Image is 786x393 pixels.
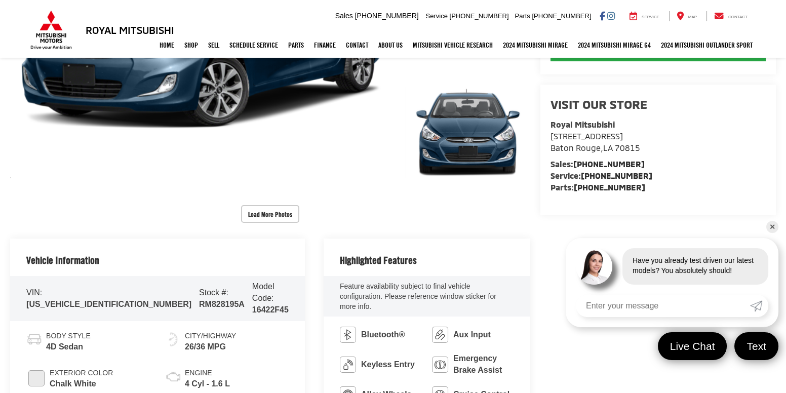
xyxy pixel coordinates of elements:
[551,159,645,169] strong: Sales:
[432,327,448,343] img: Aux Input
[199,300,245,308] span: RM828195A
[498,32,573,58] a: 2024 Mitsubishi Mirage
[46,341,91,353] span: 4D Sedan
[551,143,601,152] span: Baton Rouge
[532,12,591,20] span: [PHONE_NUMBER]
[734,332,778,360] a: Text
[669,11,704,21] a: Map
[241,205,299,223] button: Load More Photos
[361,359,415,371] span: Keyless Entry
[165,331,181,347] img: Fuel Economy
[600,12,605,20] a: Facebook: Click to visit our Facebook page
[361,329,405,341] span: Bluetooth®
[642,15,659,19] span: Service
[622,11,667,21] a: Service
[658,332,727,360] a: Live Chat
[373,32,408,58] a: About Us
[335,12,353,20] span: Sales
[185,368,230,378] span: Engine
[199,288,228,297] span: Stock #:
[309,32,341,58] a: Finance
[340,327,356,343] img: Bluetooth®
[622,248,768,285] div: Have you already test driven our latest models? You absolutely should!
[154,32,179,58] a: Home
[551,171,652,180] strong: Service:
[340,255,417,266] h2: Highlighted Features
[185,331,236,341] span: City/Highway
[86,24,174,35] h3: Royal Mitsubishi
[573,32,656,58] a: 2024 Mitsubishi Mirage G4
[426,12,448,20] span: Service
[224,32,283,58] a: Schedule Service: Opens in a new tab
[551,182,645,192] strong: Parts:
[551,98,766,111] h2: Visit our Store
[515,12,530,20] span: Parts
[179,32,203,58] a: Shop
[574,182,645,192] a: [PHONE_NUMBER]
[340,282,496,310] span: Feature availability subject to final vehicle configuration. Please reference window sticker for ...
[283,32,309,58] a: Parts: Opens in a new tab
[576,248,612,285] img: Agent profile photo
[340,357,356,373] img: Keyless Entry
[581,171,652,180] a: [PHONE_NUMBER]
[615,143,640,152] span: 70815
[50,378,113,390] span: Chalk White
[551,131,640,152] a: [STREET_ADDRESS] Baton Rouge,LA 70815
[46,331,91,341] span: Body Style
[573,159,645,169] a: [PHONE_NUMBER]
[408,32,498,58] a: Mitsubishi Vehicle Research
[665,339,720,353] span: Live Chat
[26,255,99,266] h2: Vehicle Information
[551,120,615,129] strong: Royal Mitsubishi
[656,32,758,58] a: 2024 Mitsubishi Outlander SPORT
[576,295,750,317] input: Enter your message
[603,143,613,152] span: LA
[185,341,236,353] span: 26/36 MPG
[607,12,615,20] a: Instagram: Click to visit our Instagram page
[432,357,448,373] img: Emergency Brake Assist
[750,295,768,317] a: Submit
[741,339,771,353] span: Text
[706,11,755,21] a: Contact
[28,370,45,386] span: #EAEAEA
[341,32,373,58] a: Contact
[355,12,419,20] span: [PHONE_NUMBER]
[26,300,191,308] span: [US_VEHICLE_IDENTIFICATION_NUMBER]
[406,86,530,180] a: Expand Photo 3
[728,15,748,19] span: Contact
[252,282,274,302] span: Model Code:
[453,353,514,376] span: Emergency Brake Assist
[26,288,42,297] span: VIN:
[28,10,74,50] img: Mitsubishi
[185,378,230,390] span: 4 Cyl - 1.6 L
[551,143,640,152] span: ,
[404,85,531,181] img: 2017 Hyundai Accent Value Edition
[203,32,224,58] a: Sell
[50,368,113,378] span: Exterior Color
[252,305,289,314] span: 16422F45
[551,131,623,141] span: [STREET_ADDRESS]
[450,12,509,20] span: [PHONE_NUMBER]
[688,15,697,19] span: Map
[453,329,491,341] span: Aux Input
